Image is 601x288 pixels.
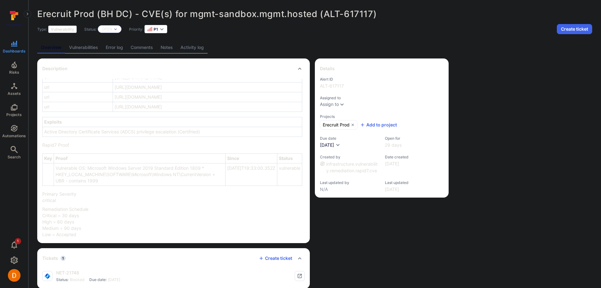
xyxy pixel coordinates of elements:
a: Active Directory Certificate Services (ADCS) privilege escalation (Certifried) [44,129,200,134]
th: Since [225,154,277,163]
span: [DATE] [385,161,409,167]
a: infrastructure.vulnerability.remediation.rapid7.cve [326,161,378,173]
button: Create ticket [259,255,292,261]
button: Open [102,27,112,32]
td: url [43,102,113,112]
span: Assigned to [320,95,444,100]
span: [DATE] [320,142,334,148]
span: Priority: [129,27,143,32]
p: Rapid7 Proof [42,142,305,148]
a: [URL][DOMAIN_NAME] [115,94,162,100]
span: Dashboards [3,49,26,53]
div: Collapse description [37,58,310,79]
span: Status: [56,277,68,282]
h2: Tickets [42,255,58,261]
a: Overview [37,42,65,53]
h2: Details [320,65,335,72]
span: Open for [385,136,402,141]
p: Remediation Schedule Critical = 30 days High = 60 days Medium = 90 days Low = Accepted Hygiene or... [42,206,305,244]
span: 29 days [385,142,402,148]
button: [DATE] [320,142,340,148]
button: Add to project [360,122,397,128]
th: Exploits [43,117,302,127]
span: Projects [6,112,22,117]
span: Last updated [385,180,409,185]
span: Type: [37,27,47,32]
th: Key [43,154,54,163]
button: Assign to [320,102,339,107]
span: 1 [15,238,21,244]
div: Alert tabs [37,42,592,53]
button: Create ticket [557,24,592,34]
p: Primary Severity critical [42,191,305,204]
a: Vulnerabilities [65,42,102,53]
span: Due date [320,136,379,141]
span: Created by [320,155,379,159]
a: Comments [127,42,157,53]
span: Erecruit Prod [323,122,350,128]
button: Expand navigation menu [24,10,31,18]
span: Blocked [70,277,84,282]
a: Activity log [177,42,208,53]
span: Search [8,155,21,159]
section: details card [315,58,449,198]
span: Last updated by [320,180,379,185]
span: Erecruit Prod (BH DC) - CVE(s) for mgmt-sandbox.mgmt.hosted (ALT-617117) [37,9,377,19]
button: Expand dropdown [339,102,345,107]
span: [DATE] [385,186,409,193]
a: Error log [102,42,127,53]
span: Risks [9,70,19,75]
span: N/A [320,186,379,193]
span: Automations [2,133,26,138]
a: [URL][DOMAIN_NAME] [115,104,162,109]
span: [DATE] [108,277,120,282]
span: P1 [154,27,158,32]
td: [DATE]T19:33:00.352Z [225,163,277,186]
th: Proof [54,154,226,163]
span: Status: [84,27,97,32]
button: Expand dropdown [159,27,164,32]
td: Vulnerable OS: Microsoft Windows Server 2019 Standard Edition 1809 * HKEY_LOCAL_MACHINE\SOFTWARE\... [54,163,226,186]
h2: Description [42,65,68,72]
span: ALT-617117 [320,83,444,89]
span: 1 [61,256,66,261]
a: Notes [157,42,177,53]
div: NET-21748 [56,270,120,276]
td: url [43,83,113,92]
a: [URL][DOMAIN_NAME] [115,84,162,90]
img: ACg8ocJR4SL2dDJteMcMYbVwfCx8oP2akQ4UXsq0g9X5xu9is7ZT=s96-c [8,269,21,282]
span: Projects [320,114,444,119]
div: Vulnerability [48,26,77,33]
td: vulnerable [277,163,302,186]
div: David Chalfin [8,269,21,282]
i: Expand navigation menu [25,11,30,17]
span: Date created [385,155,409,159]
span: Due date: [89,277,107,282]
span: Alert ID [320,77,444,82]
div: Due date field [320,136,379,148]
button: Expand dropdown [114,27,117,31]
th: Status [277,154,302,163]
span: Assets [8,91,21,96]
div: Collapse [37,248,310,268]
a: Erecruit Prod [320,120,357,130]
td: url [43,92,113,102]
button: P1 [147,27,158,32]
